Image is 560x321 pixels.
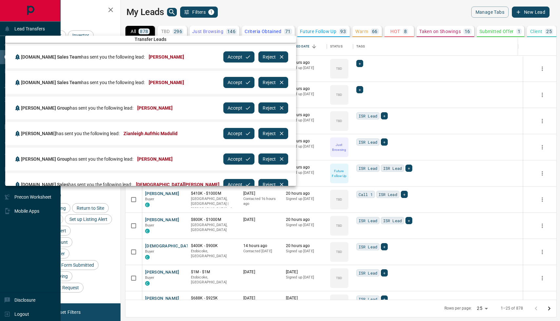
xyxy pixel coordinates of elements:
[21,156,133,162] span: has sent you the following lead:
[258,128,288,139] button: Reject
[21,54,81,60] span: [DOMAIN_NAME] Sales Team
[21,131,120,136] span: has sent you the following lead:
[137,105,173,111] span: [PERSON_NAME]
[223,51,254,62] button: Accept
[21,54,145,60] span: has sent you the following lead:
[21,182,132,187] span: has sent you the following lead:
[258,102,288,114] button: Reject
[123,131,177,136] span: Zianleigh Aufrhic Madulid
[21,105,70,111] span: [PERSON_NAME] Group
[21,156,70,162] span: [PERSON_NAME] Group
[21,182,68,187] span: [DOMAIN_NAME] Sales
[258,179,288,190] button: Reject
[149,80,184,85] span: [PERSON_NAME]
[5,37,296,42] span: Transfer Leads
[223,153,254,165] button: Accept
[21,80,81,85] span: [DOMAIN_NAME] Sales Team
[223,179,254,190] button: Accept
[21,131,56,136] span: [PERSON_NAME]
[136,182,219,187] span: [DEMOGRAPHIC_DATA][PERSON_NAME]
[21,105,133,111] span: has sent you the following lead:
[258,153,288,165] button: Reject
[223,128,254,139] button: Accept
[21,80,145,85] span: has sent you the following lead:
[137,156,173,162] span: [PERSON_NAME]
[149,54,184,60] span: [PERSON_NAME]
[258,77,288,88] button: Reject
[223,102,254,114] button: Accept
[223,77,254,88] button: Accept
[258,51,288,62] button: Reject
